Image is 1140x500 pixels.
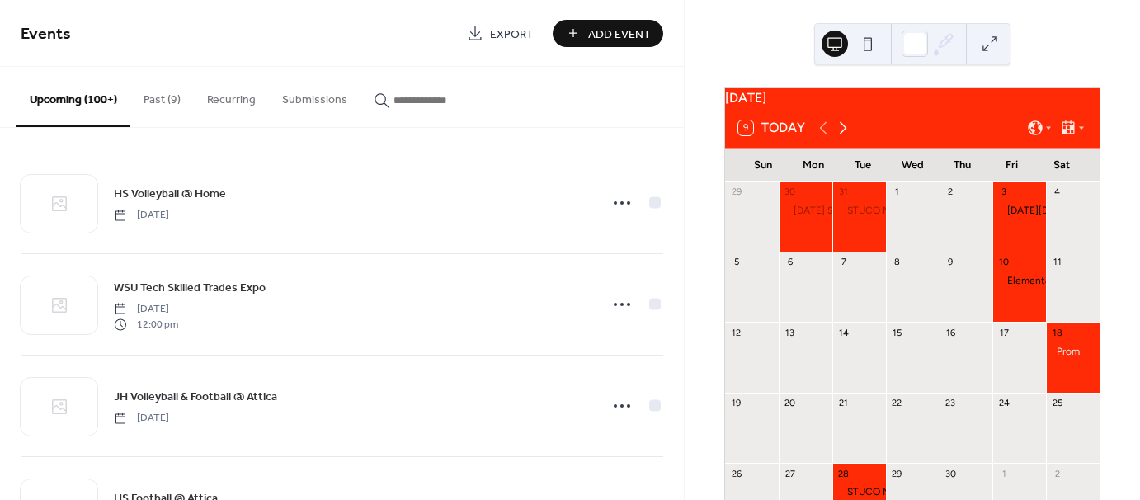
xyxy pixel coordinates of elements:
[788,149,837,182] div: Mon
[1007,204,1125,218] div: [DATE][DATE] (No School)
[21,18,71,50] span: Events
[997,398,1010,410] div: 24
[1051,186,1063,199] div: 4
[114,389,277,406] span: JH Volleyball & Football @ Attica
[114,208,169,223] span: [DATE]
[784,257,796,269] div: 6
[114,302,178,317] span: [DATE]
[888,149,937,182] div: Wed
[490,26,534,43] span: Export
[730,468,742,480] div: 26
[997,257,1010,269] div: 10
[992,274,1046,288] div: Elementary Snack Sale (Extras)
[130,67,194,125] button: Past (9)
[730,398,742,410] div: 19
[114,278,266,297] a: WSU Tech Skilled Trades Expo
[891,327,903,339] div: 15
[794,204,908,218] div: [DATE] School In-Session
[832,485,886,499] div: STUCO Meeting
[837,468,850,480] div: 28
[194,67,269,125] button: Recurring
[784,468,796,480] div: 27
[837,398,850,410] div: 21
[997,327,1010,339] div: 17
[838,149,888,182] div: Tue
[114,411,169,426] span: [DATE]
[891,257,903,269] div: 8
[114,387,277,406] a: JH Volleyball & Football @ Attica
[837,186,850,199] div: 31
[847,485,921,499] div: STUCO Meeting
[553,20,663,47] button: Add Event
[784,327,796,339] div: 13
[891,398,903,410] div: 22
[992,204,1046,218] div: Good Friday (No School)
[945,186,957,199] div: 2
[114,317,178,332] span: 12:00 pm
[891,186,903,199] div: 1
[847,204,921,218] div: STUCO Meeting
[588,26,651,43] span: Add Event
[987,149,1036,182] div: Fri
[269,67,360,125] button: Submissions
[1046,345,1100,359] div: Prom
[114,280,266,297] span: WSU Tech Skilled Trades Expo
[837,327,850,339] div: 14
[1051,327,1063,339] div: 18
[945,257,957,269] div: 9
[784,398,796,410] div: 20
[725,88,1100,108] div: [DATE]
[937,149,987,182] div: Thu
[114,186,226,203] span: HS Volleyball @ Home
[891,468,903,480] div: 29
[114,184,226,203] a: HS Volleyball @ Home
[1051,257,1063,269] div: 11
[832,204,886,218] div: STUCO Meeting
[1051,468,1063,480] div: 2
[945,468,957,480] div: 30
[997,468,1010,480] div: 1
[945,398,957,410] div: 23
[779,204,832,218] div: Monday School In-Session
[730,186,742,199] div: 29
[1051,398,1063,410] div: 25
[1037,149,1086,182] div: Sat
[733,116,811,139] button: 9Today
[945,327,957,339] div: 16
[730,327,742,339] div: 12
[455,20,546,47] a: Export
[997,186,1010,199] div: 3
[16,67,130,127] button: Upcoming (100+)
[784,186,796,199] div: 30
[738,149,788,182] div: Sun
[837,257,850,269] div: 7
[730,257,742,269] div: 5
